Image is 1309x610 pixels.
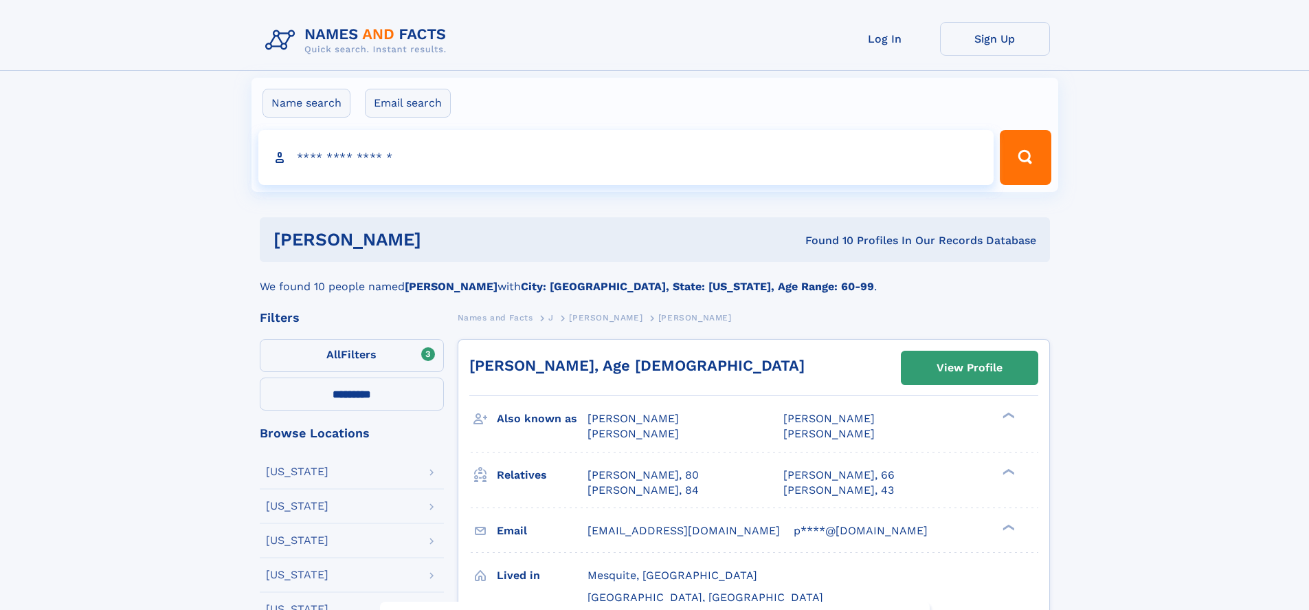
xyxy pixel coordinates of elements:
[569,313,642,323] span: [PERSON_NAME]
[266,501,328,512] div: [US_STATE]
[273,231,614,248] h1: [PERSON_NAME]
[588,591,823,604] span: [GEOGRAPHIC_DATA], [GEOGRAPHIC_DATA]
[569,309,642,326] a: [PERSON_NAME]
[902,351,1038,384] a: View Profile
[613,233,1036,248] div: Found 10 Profiles In Our Records Database
[266,569,328,580] div: [US_STATE]
[548,313,554,323] span: J
[497,464,588,487] h3: Relatives
[830,22,940,56] a: Log In
[588,569,757,582] span: Mesquite, [GEOGRAPHIC_DATA]
[260,312,444,324] div: Filters
[588,468,699,483] a: [PERSON_NAME], 80
[260,427,444,439] div: Browse Locations
[497,564,588,587] h3: Lived in
[266,535,328,546] div: [US_STATE]
[365,89,451,118] label: Email search
[588,412,679,425] span: [PERSON_NAME]
[469,357,805,374] a: [PERSON_NAME], Age [DEMOGRAPHIC_DATA]
[783,427,875,440] span: [PERSON_NAME]
[260,262,1050,295] div: We found 10 people named with .
[783,468,895,483] a: [PERSON_NAME], 66
[783,412,875,425] span: [PERSON_NAME]
[260,22,458,59] img: Logo Names and Facts
[405,280,497,293] b: [PERSON_NAME]
[937,352,1003,384] div: View Profile
[999,523,1016,532] div: ❯
[999,411,1016,420] div: ❯
[588,427,679,440] span: [PERSON_NAME]
[588,524,780,537] span: [EMAIL_ADDRESS][DOMAIN_NAME]
[262,89,350,118] label: Name search
[258,130,994,185] input: search input
[783,483,894,498] a: [PERSON_NAME], 43
[326,348,341,361] span: All
[458,309,533,326] a: Names and Facts
[588,483,699,498] a: [PERSON_NAME], 84
[521,280,874,293] b: City: [GEOGRAPHIC_DATA], State: [US_STATE], Age Range: 60-99
[266,466,328,477] div: [US_STATE]
[1000,130,1051,185] button: Search Button
[497,519,588,543] h3: Email
[260,339,444,372] label: Filters
[999,467,1016,476] div: ❯
[658,313,732,323] span: [PERSON_NAME]
[548,309,554,326] a: J
[940,22,1050,56] a: Sign Up
[497,407,588,431] h3: Also known as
